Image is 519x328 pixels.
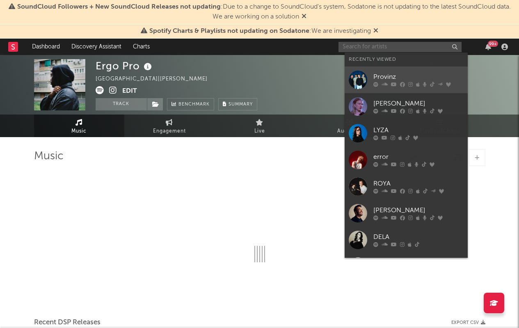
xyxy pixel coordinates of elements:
span: Recent DSP Releases [34,318,101,328]
div: [PERSON_NAME] [373,99,464,109]
a: [PERSON_NAME] [345,253,468,280]
button: 99+ [485,44,491,50]
a: Benchmark [167,98,214,110]
div: DELA [373,232,464,242]
a: DELA [345,227,468,253]
button: Summary [218,98,257,110]
span: : We are investigating [149,28,371,34]
a: error [345,147,468,173]
button: Edit [122,86,137,96]
div: error [373,152,464,162]
a: Engagement [124,115,215,137]
span: Spotify Charts & Playlists not updating on Sodatone [149,28,309,34]
div: 99 + [488,41,498,47]
a: Dashboard [26,39,66,55]
span: Engagement [153,126,186,136]
span: SoundCloud Followers + New SoundCloud Releases not updating [17,4,221,10]
a: [PERSON_NAME] [345,200,468,227]
span: Dismiss [302,14,306,20]
input: Search for artists [338,42,462,52]
span: Dismiss [373,28,378,34]
div: Provinz [373,72,464,82]
button: Track [96,98,147,110]
div: [GEOGRAPHIC_DATA] | [PERSON_NAME] [96,74,217,84]
span: Summary [229,102,253,107]
a: Provinz [345,67,468,93]
div: Ergo Pro [96,59,154,73]
a: Music [34,115,124,137]
div: ROYA [373,179,464,189]
a: [PERSON_NAME] [345,93,468,120]
a: Discovery Assistant [66,39,127,55]
span: Benchmark [178,100,210,110]
a: Charts [127,39,155,55]
div: [PERSON_NAME] [373,206,464,216]
button: Export CSV [451,320,485,325]
span: Audience [337,126,362,136]
a: LYZA [345,120,468,147]
a: Live [215,115,305,137]
div: LYZA [373,126,464,135]
a: Audience [305,115,395,137]
a: ROYA [345,173,468,200]
span: Live [254,126,265,136]
div: Recently Viewed [349,55,464,64]
span: Music [71,126,87,136]
span: : Due to a change to SoundCloud's system, Sodatone is not updating to the latest SoundCloud data.... [17,4,511,20]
